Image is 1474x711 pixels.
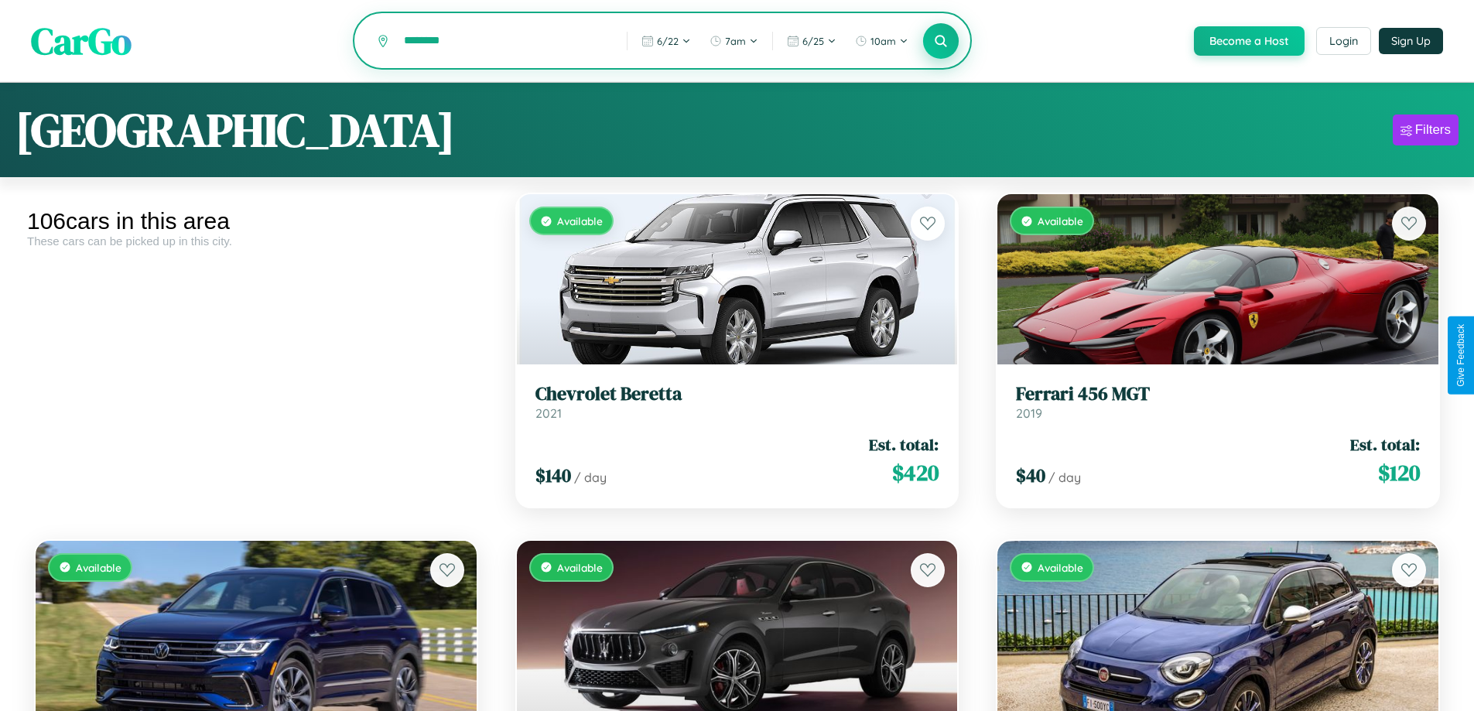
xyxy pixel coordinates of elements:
button: 10am [847,29,916,53]
span: CarGo [31,15,132,67]
div: 106 cars in this area [27,208,485,234]
span: Est. total: [1350,433,1420,456]
span: 6 / 25 [802,35,824,47]
span: 7am [725,35,746,47]
button: Sign Up [1379,28,1443,54]
span: 2019 [1016,405,1042,421]
h1: [GEOGRAPHIC_DATA] [15,98,455,162]
button: 6/22 [634,29,699,53]
button: 6/25 [779,29,844,53]
span: Available [1038,214,1083,227]
span: $ 40 [1016,463,1045,488]
span: / day [1048,470,1081,485]
span: Available [1038,561,1083,574]
span: $ 420 [892,457,939,488]
button: Become a Host [1194,26,1305,56]
span: $ 120 [1378,457,1420,488]
span: Available [76,561,121,574]
div: Filters [1415,122,1451,138]
h3: Chevrolet Beretta [535,383,939,405]
span: $ 140 [535,463,571,488]
span: 10am [870,35,896,47]
button: 7am [702,29,766,53]
a: Chevrolet Beretta2021 [535,383,939,421]
span: Available [557,214,603,227]
div: These cars can be picked up in this city. [27,234,485,248]
span: 6 / 22 [657,35,679,47]
span: Available [557,561,603,574]
div: Give Feedback [1455,324,1466,387]
button: Login [1316,27,1371,55]
button: Filters [1393,115,1459,145]
h3: Ferrari 456 MGT [1016,383,1420,405]
span: 2021 [535,405,562,421]
span: / day [574,470,607,485]
a: Ferrari 456 MGT2019 [1016,383,1420,421]
span: Est. total: [869,433,939,456]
